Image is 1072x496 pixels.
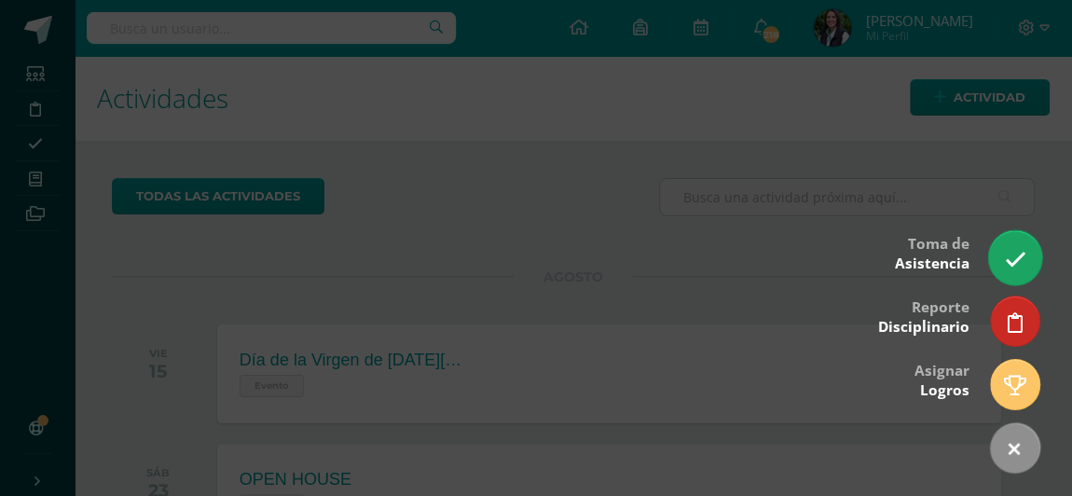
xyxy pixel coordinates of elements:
[895,254,969,273] span: Asistencia
[878,285,969,346] div: Reporte
[895,222,969,282] div: Toma de
[878,317,969,337] span: Disciplinario
[914,349,969,409] div: Asignar
[920,380,969,400] span: Logros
